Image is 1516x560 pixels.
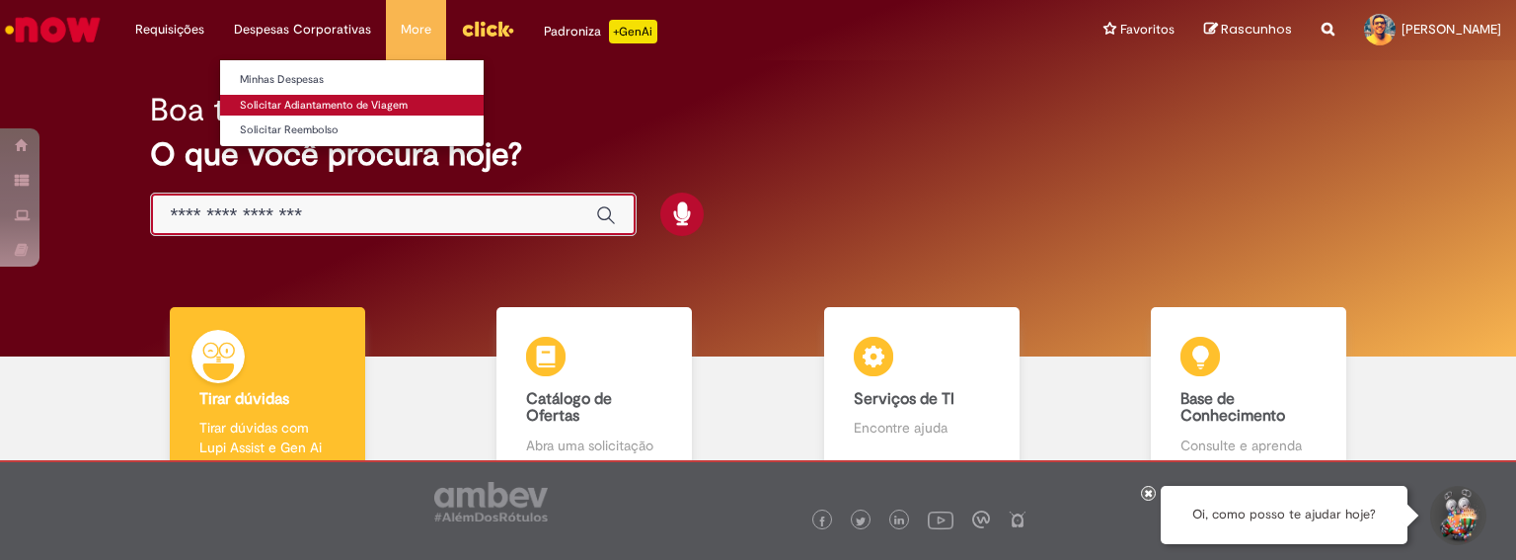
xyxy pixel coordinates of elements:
[609,20,657,43] p: +GenAi
[856,517,866,526] img: logo_footer_twitter.png
[1180,389,1285,427] b: Base de Conhecimento
[526,389,612,427] b: Catálogo de Ofertas
[894,516,904,527] img: logo_footer_linkedin.png
[234,20,371,40] span: Despesas Corporativas
[854,389,954,409] b: Serviços de TI
[199,389,289,409] b: Tirar dúvidas
[150,93,401,127] h2: Boa tarde, Cleber
[1427,486,1486,545] button: Iniciar Conversa de Suporte
[1086,307,1413,478] a: Base de Conhecimento Consulte e aprenda
[1161,486,1407,544] div: Oi, como posso te ajudar hoje?
[972,511,990,528] img: logo_footer_workplace.png
[544,20,657,43] div: Padroniza
[401,20,431,40] span: More
[104,307,431,478] a: Tirar dúvidas Tirar dúvidas com Lupi Assist e Gen Ai
[1120,20,1175,40] span: Favoritos
[434,482,548,521] img: logo_footer_ambev_rotulo_gray.png
[2,10,104,49] img: ServiceNow
[1180,436,1317,455] p: Consulte e aprenda
[817,517,827,526] img: logo_footer_facebook.png
[431,307,759,478] a: Catálogo de Ofertas Abra uma solicitação
[1402,21,1501,38] span: [PERSON_NAME]
[150,137,1367,172] h2: O que você procura hoje?
[220,69,484,91] a: Minhas Despesas
[1221,20,1292,39] span: Rascunhos
[199,418,336,457] p: Tirar dúvidas com Lupi Assist e Gen Ai
[219,59,485,147] ul: Despesas Corporativas
[1204,21,1292,40] a: Rascunhos
[526,436,662,455] p: Abra uma solicitação
[928,507,953,532] img: logo_footer_youtube.png
[854,418,990,438] p: Encontre ajuda
[461,14,514,43] img: click_logo_yellow_360x200.png
[220,120,484,141] a: Solicitar Reembolso
[135,20,204,40] span: Requisições
[1009,511,1026,528] img: logo_footer_naosei.png
[758,307,1086,478] a: Serviços de TI Encontre ajuda
[220,95,484,117] a: Solicitar Adiantamento de Viagem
